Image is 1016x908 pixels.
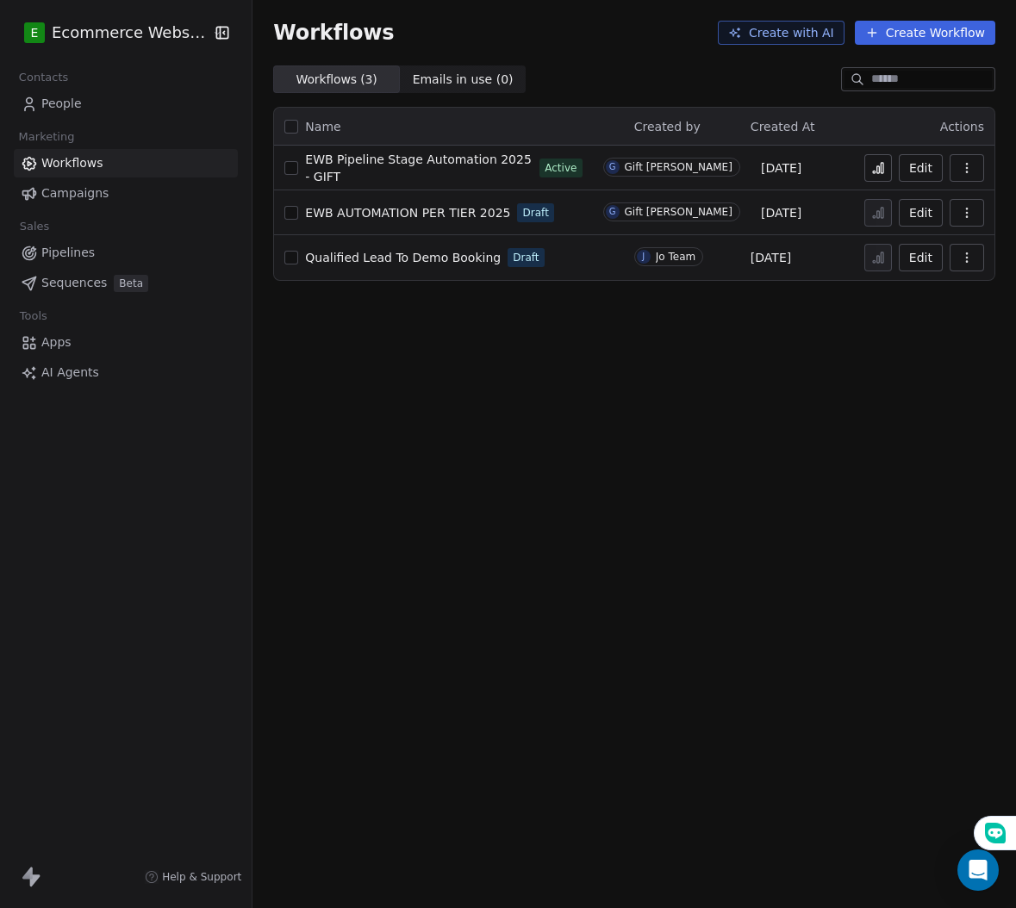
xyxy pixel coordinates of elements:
[52,22,208,44] span: Ecommerce Website Builder
[14,269,238,297] a: SequencesBeta
[273,21,394,45] span: Workflows
[41,333,72,351] span: Apps
[14,179,238,208] a: Campaigns
[305,204,510,221] a: EWB AUTOMATION PER TIER 2025
[751,120,815,134] span: Created At
[12,214,57,239] span: Sales
[899,199,943,227] button: Edit
[642,250,645,264] div: J
[145,870,241,884] a: Help & Support
[14,90,238,118] a: People
[413,71,514,89] span: Emails in use ( 0 )
[634,120,701,134] span: Created by
[14,358,238,387] a: AI Agents
[11,65,76,90] span: Contacts
[656,251,696,263] div: Jo Team
[14,328,238,357] a: Apps
[31,24,39,41] span: E
[305,251,501,264] span: Qualified Lead To Demo Booking
[761,159,801,177] span: [DATE]
[21,18,199,47] button: EEcommerce Website Builder
[41,274,107,292] span: Sequences
[41,154,103,172] span: Workflows
[899,244,943,271] button: Edit
[305,249,501,266] a: Qualified Lead To Demo Booking
[305,152,532,183] span: EWB Pipeline Stage Automation 2025 - GIFT
[162,870,241,884] span: Help & Support
[305,118,340,136] span: Name
[14,239,238,267] a: Pipelines
[957,849,999,891] div: Open Intercom Messenger
[513,250,539,265] span: Draft
[14,149,238,177] a: Workflows
[114,275,148,292] span: Beta
[522,205,548,221] span: Draft
[12,303,54,329] span: Tools
[609,205,616,219] div: G
[41,184,109,202] span: Campaigns
[545,160,577,176] span: Active
[625,161,732,173] div: Gift [PERSON_NAME]
[718,21,845,45] button: Create with AI
[899,154,943,182] button: Edit
[761,204,801,221] span: [DATE]
[940,120,984,134] span: Actions
[305,206,510,220] span: EWB AUTOMATION PER TIER 2025
[855,21,995,45] button: Create Workflow
[305,151,533,185] a: EWB Pipeline Stage Automation 2025 - GIFT
[41,95,82,113] span: People
[41,364,99,382] span: AI Agents
[41,244,95,262] span: Pipelines
[11,124,82,150] span: Marketing
[751,249,791,266] span: [DATE]
[609,160,616,174] div: G
[625,206,732,218] div: Gift [PERSON_NAME]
